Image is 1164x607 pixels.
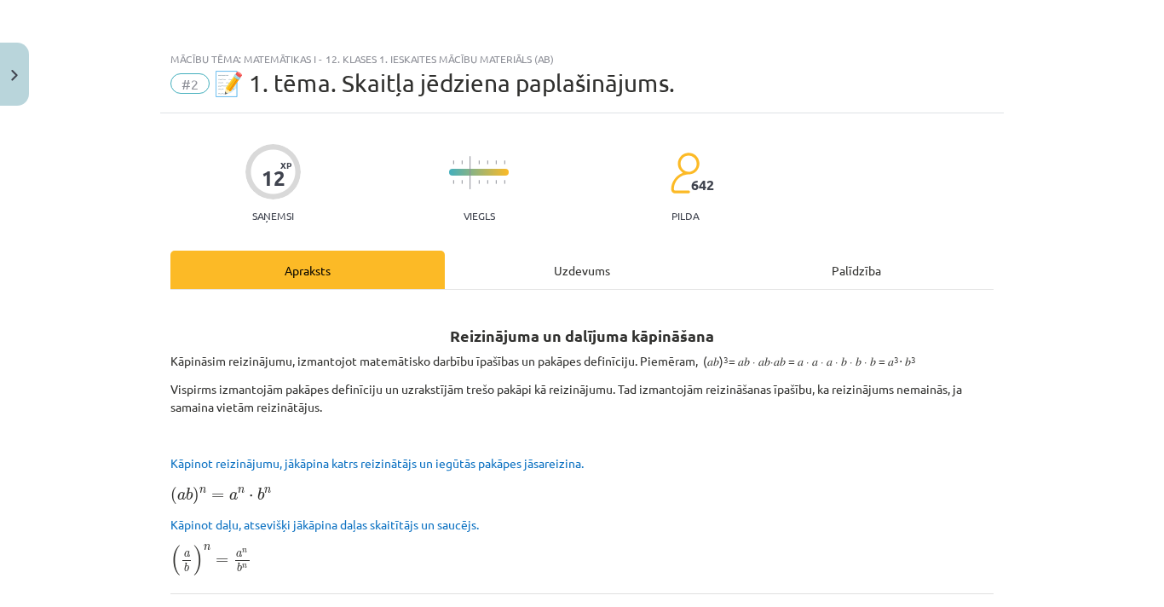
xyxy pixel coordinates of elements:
[184,563,189,572] span: b
[170,73,210,94] span: #2
[249,494,253,500] span: ⋅
[478,180,480,184] img: icon-short-line-57e1e144782c952c97e751825c79c345078a6d821885a25fce030b3d8c18986b.svg
[464,210,495,222] p: Viegls
[229,492,238,500] span: a
[237,563,242,572] span: b
[478,160,480,165] img: icon-short-line-57e1e144782c952c97e751825c79c345078a6d821885a25fce030b3d8c18986b.svg
[280,160,291,170] span: XP
[719,251,994,289] div: Palīdzība
[170,487,177,505] span: (
[214,69,675,97] span: 📝 1. tēma. Skaitļa jēdziena paplašinājums.
[170,455,584,471] span: Kāpinot reizinājumu, jākāpina katrs reizinātājs un iegūtās pakāpes jāsareizina.
[487,180,488,184] img: icon-short-line-57e1e144782c952c97e751825c79c345078a6d821885a25fce030b3d8c18986b.svg
[11,70,18,81] img: icon-close-lesson-0947bae3869378f0d4975bcd49f059093ad1ed9edebbc8119c70593378902aed.svg
[894,353,899,366] sup: 3
[504,180,505,184] img: icon-short-line-57e1e144782c952c97e751825c79c345078a6d821885a25fce030b3d8c18986b.svg
[245,210,301,222] p: Saņemsi
[461,180,463,184] img: icon-short-line-57e1e144782c952c97e751825c79c345078a6d821885a25fce030b3d8c18986b.svg
[170,352,994,370] p: Kāpināsim reizinājumu, izmantojot matemātisko darbību īpašības un pakāpes definīciju. Piemēram, (...
[262,166,285,190] div: 12
[211,493,224,500] span: =
[242,549,247,553] span: n
[184,552,190,558] span: a
[242,564,247,569] span: n
[495,180,497,184] img: icon-short-line-57e1e144782c952c97e751825c79c345078a6d821885a25fce030b3d8c18986b.svg
[691,177,714,193] span: 642
[236,552,242,558] span: a
[216,558,228,564] span: =
[170,517,479,532] span: Kāpinot daļu, atsevišķi jākāpina daļas skaitītājs un saucējs.
[177,492,186,500] span: a
[452,180,454,184] img: icon-short-line-57e1e144782c952c97e751825c79c345078a6d821885a25fce030b3d8c18986b.svg
[723,353,729,366] sup: 3
[495,160,497,165] img: icon-short-line-57e1e144782c952c97e751825c79c345078a6d821885a25fce030b3d8c18986b.svg
[911,353,916,366] sup: 3
[461,160,463,165] img: icon-short-line-57e1e144782c952c97e751825c79c345078a6d821885a25fce030b3d8c18986b.svg
[193,545,204,575] span: )
[170,380,994,416] p: Vispirms izmantojām pakāpes definīciju un uzrakstījām trešo pakāpi kā reizinājumu. Tad izmantojām...
[450,326,714,345] b: Reizinājuma un dalījuma kāpināšana
[170,545,181,575] span: (
[170,251,445,289] div: Apraksts
[257,488,264,500] span: b
[671,210,699,222] p: pilda
[670,152,700,194] img: students-c634bb4e5e11cddfef0936a35e636f08e4e9abd3cc4e673bd6f9a4125e45ecb1.svg
[186,488,193,500] span: b
[445,251,719,289] div: Uzdevums
[504,160,505,165] img: icon-short-line-57e1e144782c952c97e751825c79c345078a6d821885a25fce030b3d8c18986b.svg
[238,488,245,494] span: n
[470,156,471,189] img: icon-long-line-d9ea69661e0d244f92f715978eff75569469978d946b2353a9bb055b3ed8787d.svg
[452,160,454,165] img: icon-short-line-57e1e144782c952c97e751825c79c345078a6d821885a25fce030b3d8c18986b.svg
[193,487,199,505] span: )
[199,488,206,494] span: n
[487,160,488,165] img: icon-short-line-57e1e144782c952c97e751825c79c345078a6d821885a25fce030b3d8c18986b.svg
[204,545,210,551] span: n
[170,53,994,65] div: Mācību tēma: Matemātikas i - 12. klases 1. ieskaites mācību materiāls (ab)
[264,488,271,494] span: n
